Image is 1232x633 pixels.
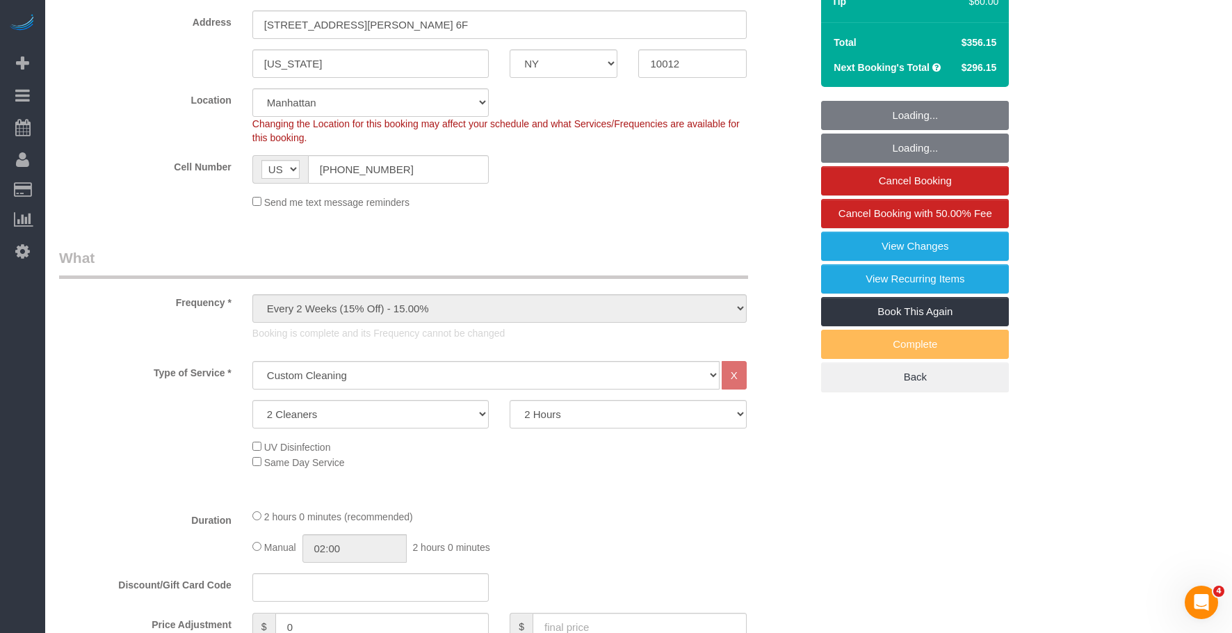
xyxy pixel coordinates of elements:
[308,155,489,184] input: Cell Number
[264,197,410,208] span: Send me text message reminders
[264,511,413,522] span: 2 hours 0 minutes (recommended)
[252,326,747,340] p: Booking is complete and its Frequency cannot be changed
[59,248,748,279] legend: What
[49,508,242,527] label: Duration
[821,264,1009,294] a: View Recurring Items
[49,88,242,107] label: Location
[49,361,242,380] label: Type of Service *
[252,118,740,143] span: Changing the Location for this booking may affect your schedule and what Services/Frequencies are...
[821,166,1009,195] a: Cancel Booking
[834,62,930,73] strong: Next Booking's Total
[49,155,242,174] label: Cell Number
[264,457,345,468] span: Same Day Service
[838,207,992,219] span: Cancel Booking with 50.00% Fee
[821,362,1009,392] a: Back
[49,10,242,29] label: Address
[638,49,746,78] input: Zip Code
[49,291,242,310] label: Frequency *
[821,199,1009,228] a: Cancel Booking with 50.00% Fee
[8,14,36,33] img: Automaid Logo
[962,37,997,48] span: $356.15
[49,613,242,632] label: Price Adjustment
[821,297,1009,326] a: Book This Again
[49,573,242,592] label: Discount/Gift Card Code
[264,542,296,553] span: Manual
[264,442,331,453] span: UV Disinfection
[252,49,489,78] input: City
[1185,586,1218,619] iframe: Intercom live chat
[1213,586,1224,597] span: 4
[962,62,997,73] span: $296.15
[821,232,1009,261] a: View Changes
[834,37,856,48] strong: Total
[412,542,489,553] span: 2 hours 0 minutes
